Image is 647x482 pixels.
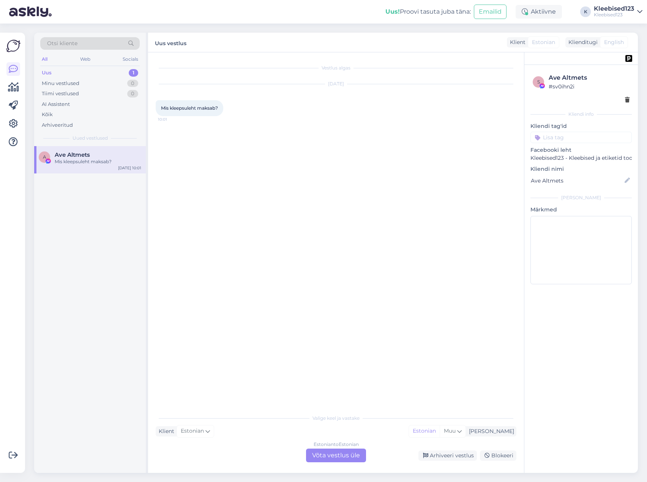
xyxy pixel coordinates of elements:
[444,427,456,434] span: Muu
[532,38,555,46] span: Estonian
[604,38,624,46] span: English
[127,80,138,87] div: 0
[73,135,108,142] span: Uued vestlused
[409,425,440,437] div: Estonian
[156,80,516,87] div: [DATE]
[47,39,77,47] span: Otsi kliente
[42,111,53,118] div: Kõik
[42,69,52,77] div: Uus
[594,6,634,12] div: Kleebised123
[480,450,516,461] div: Blokeeri
[549,73,630,82] div: Ave Altmets
[537,79,540,85] span: s
[530,165,632,173] p: Kliendi nimi
[530,154,632,162] p: Kleebised123 - Kleebised ja etiketid toodetele ning kleebised autodele.
[580,6,591,17] div: K
[42,90,79,98] div: Tiimi vestlused
[118,165,141,171] div: [DATE] 10:01
[531,176,623,185] input: Lisa nimi
[127,90,138,98] div: 0
[43,154,46,160] span: A
[129,69,138,77] div: 1
[55,158,141,165] div: Mis kleepsuleht maksab?
[530,122,632,130] p: Kliendi tag'id
[530,206,632,214] p: Märkmed
[306,449,366,462] div: Võta vestlus üle
[42,101,70,108] div: AI Assistent
[314,441,359,448] div: Estonian to Estonian
[181,427,204,435] span: Estonian
[385,8,400,15] b: Uus!
[156,427,174,435] div: Klient
[474,5,507,19] button: Emailid
[121,54,140,64] div: Socials
[594,6,642,18] a: Kleebised123Kleebised123
[42,121,73,129] div: Arhiveeritud
[466,427,514,435] div: [PERSON_NAME]
[418,450,477,461] div: Arhiveeri vestlus
[530,111,632,118] div: Kliendi info
[625,55,632,62] img: pd
[565,38,598,46] div: Klienditugi
[161,105,218,111] span: Mis kleepsuleht maksab?
[40,54,49,64] div: All
[530,132,632,143] input: Lisa tag
[156,415,516,422] div: Valige keel ja vastake
[549,82,630,91] div: # sv0ihn2i
[158,117,186,122] span: 10:01
[156,65,516,71] div: Vestlus algas
[594,12,634,18] div: Kleebised123
[516,5,562,19] div: Aktiivne
[55,151,90,158] span: Ave Altmets
[530,194,632,201] div: [PERSON_NAME]
[6,39,21,53] img: Askly Logo
[507,38,525,46] div: Klient
[385,7,471,16] div: Proovi tasuta juba täna:
[79,54,92,64] div: Web
[155,37,186,47] label: Uus vestlus
[530,146,632,154] p: Facebooki leht
[42,80,79,87] div: Minu vestlused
